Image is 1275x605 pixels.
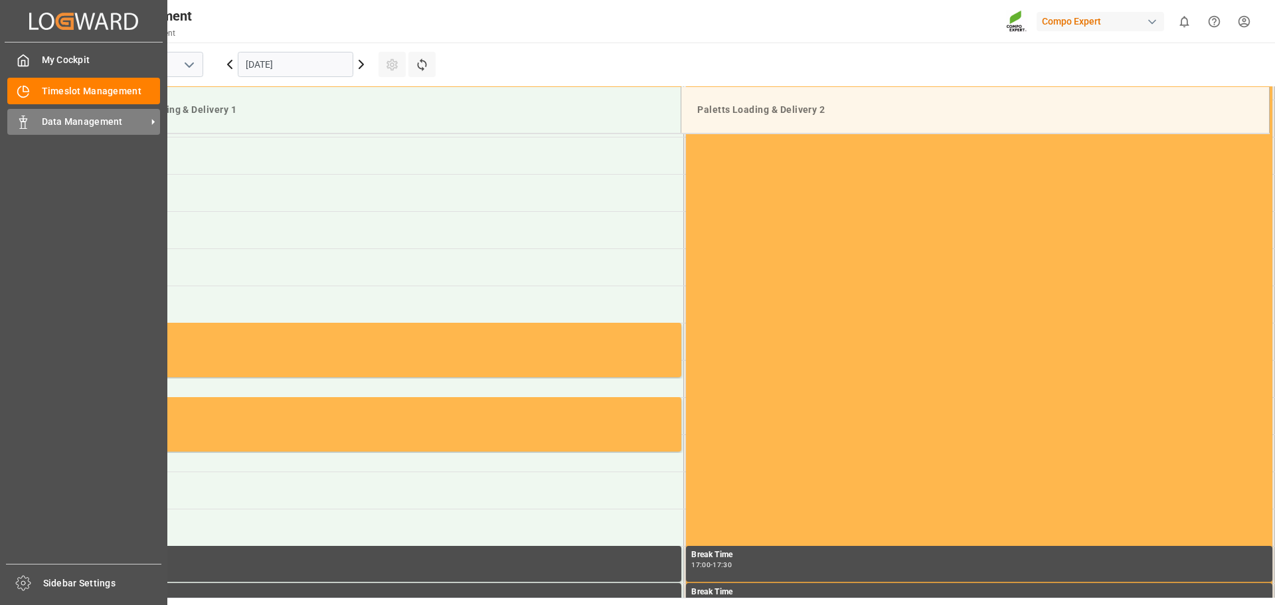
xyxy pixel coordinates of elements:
span: My Cockpit [42,53,161,67]
div: Break Time [100,586,676,599]
div: Occupied [100,325,676,339]
span: Timeslot Management [42,84,161,98]
button: Help Center [1199,7,1229,37]
input: DD.MM.YYYY [238,52,353,77]
div: Paletts Loading & Delivery 1 [104,98,670,122]
div: 17:00 [691,562,711,568]
button: show 0 new notifications [1169,7,1199,37]
div: - [711,562,713,568]
div: Occupied [100,400,676,413]
span: Sidebar Settings [43,576,162,590]
div: 17:30 [713,562,732,568]
a: My Cockpit [7,47,160,73]
div: Compo Expert [1037,12,1164,31]
div: Paletts Loading & Delivery 2 [692,98,1258,122]
a: Timeslot Management [7,78,160,104]
span: Data Management [42,115,147,129]
button: open menu [179,54,199,75]
div: Break Time [691,586,1267,599]
div: Break Time [100,549,676,562]
div: Break Time [691,549,1267,562]
button: Compo Expert [1037,9,1169,34]
img: Screenshot%202023-09-29%20at%2010.02.21.png_1712312052.png [1006,10,1027,33]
